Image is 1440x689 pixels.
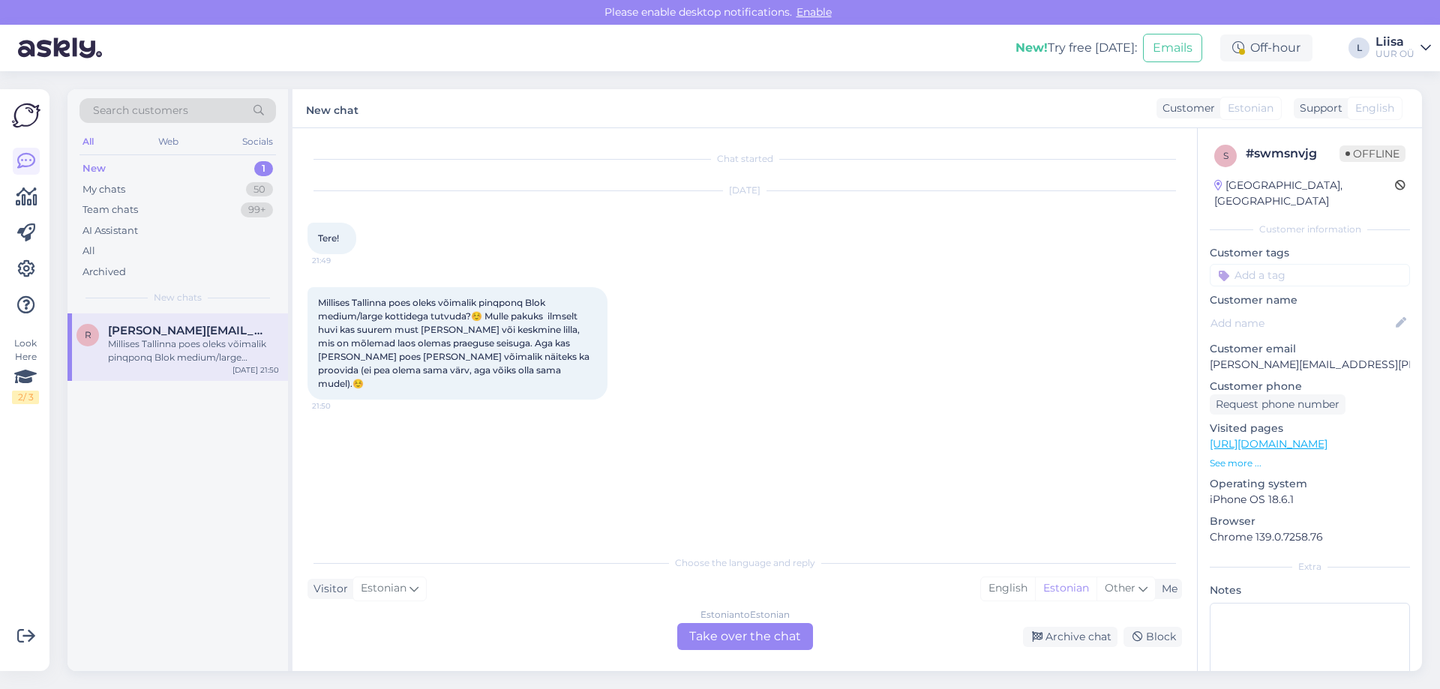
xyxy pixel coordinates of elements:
div: AI Assistant [82,223,138,238]
div: Support [1294,100,1342,116]
div: Try free [DATE]: [1015,39,1137,57]
span: Enable [792,5,836,19]
div: New [82,161,106,176]
div: Visitor [307,581,348,597]
span: Search customers [93,103,188,118]
b: New! [1015,40,1048,55]
div: Customer [1156,100,1215,116]
p: Operating system [1210,476,1410,492]
p: Browser [1210,514,1410,529]
span: s [1223,150,1228,161]
p: iPhone OS 18.6.1 [1210,492,1410,508]
div: Estonian [1035,577,1096,600]
div: 99+ [241,202,273,217]
span: Estonian [1228,100,1273,116]
p: Chrome 139.0.7258.76 [1210,529,1410,545]
p: Customer tags [1210,245,1410,261]
div: Off-hour [1220,34,1312,61]
div: Team chats [82,202,138,217]
div: Choose the language and reply [307,556,1182,570]
div: Extra [1210,560,1410,574]
div: All [79,132,97,151]
div: [DATE] [307,184,1182,197]
span: Estonian [361,580,406,597]
img: Askly Logo [12,101,40,130]
input: Add name [1210,315,1393,331]
span: Millises Tallinna poes oleks võimalik pinqponq Blok medium/large kottidega tutvuda?☺️ Mulle pakuk... [318,297,592,389]
span: ruth.parman.8@gmail.com [108,324,264,337]
div: Me [1156,581,1177,597]
div: English [981,577,1035,600]
div: Web [155,132,181,151]
input: Add a tag [1210,264,1410,286]
div: Request phone number [1210,394,1345,415]
div: L [1348,37,1369,58]
div: Socials [239,132,276,151]
div: Customer information [1210,223,1410,236]
div: 2 / 3 [12,391,39,404]
div: Take over the chat [677,623,813,650]
span: Other [1105,581,1135,595]
div: # swmsnvjg [1246,145,1339,163]
div: Liisa [1375,36,1414,48]
span: Tere! [318,232,339,244]
p: Customer email [1210,341,1410,357]
div: 50 [246,182,273,197]
div: Archived [82,265,126,280]
p: Customer phone [1210,379,1410,394]
a: LiisaUUR OÜ [1375,36,1431,60]
span: r [85,329,91,340]
div: UUR OÜ [1375,48,1414,60]
div: Estonian to Estonian [700,608,790,622]
p: [PERSON_NAME][EMAIL_ADDRESS][PERSON_NAME][DOMAIN_NAME] [1210,357,1410,373]
div: Millises Tallinna poes oleks võimalik pinqponq Blok medium/large kottidega tutvuda?☺️ Mulle pakuk... [108,337,279,364]
p: Customer name [1210,292,1410,308]
p: Notes [1210,583,1410,598]
div: Look Here [12,337,39,404]
div: Archive chat [1023,627,1117,647]
div: Chat started [307,152,1182,166]
a: [URL][DOMAIN_NAME] [1210,437,1327,451]
div: All [82,244,95,259]
p: See more ... [1210,457,1410,470]
span: Offline [1339,145,1405,162]
div: Block [1123,627,1182,647]
label: New chat [306,98,358,118]
div: My chats [82,182,125,197]
span: English [1355,100,1394,116]
div: [DATE] 21:50 [232,364,279,376]
span: 21:50 [312,400,368,412]
div: [GEOGRAPHIC_DATA], [GEOGRAPHIC_DATA] [1214,178,1395,209]
button: Emails [1143,34,1202,62]
p: Visited pages [1210,421,1410,436]
span: New chats [154,291,202,304]
div: 1 [254,161,273,176]
span: 21:49 [312,255,368,266]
